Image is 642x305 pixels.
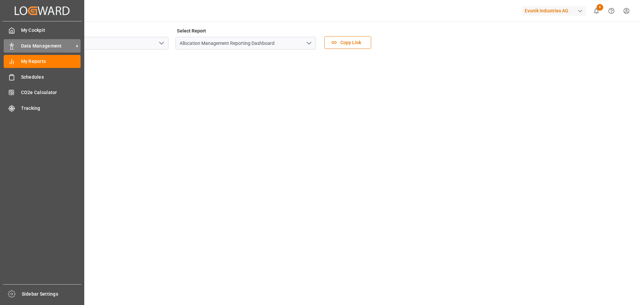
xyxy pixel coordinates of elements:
[337,39,364,46] span: Copy Link
[21,27,81,34] span: My Cockpit
[597,4,603,11] span: 6
[304,38,314,49] button: open menu
[21,43,74,50] span: Data Management
[21,74,81,81] span: Schedules
[156,38,166,49] button: open menu
[176,26,207,35] label: Select Report
[28,37,169,50] input: Type to search/select
[176,37,316,50] input: Type to search/select
[324,36,371,49] button: Copy Link
[522,6,586,16] div: Evonik Industries AG
[21,105,81,112] span: Tracking
[4,86,81,99] a: CO2e Calculator
[21,58,81,65] span: My Reports
[522,4,589,17] button: Evonik Industries AG
[4,55,81,68] a: My Reports
[22,291,82,298] span: Sidebar Settings
[21,89,81,96] span: CO2e Calculator
[604,3,619,18] button: Help Center
[4,101,81,115] a: Tracking
[4,24,81,37] a: My Cockpit
[589,3,604,18] button: show 6 new notifications
[4,70,81,83] a: Schedules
